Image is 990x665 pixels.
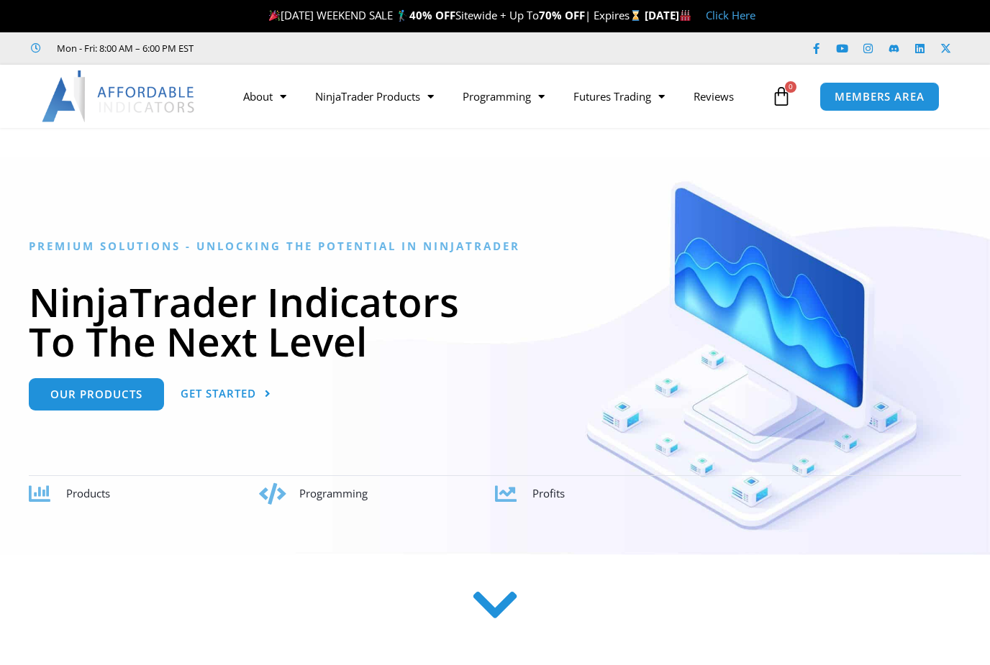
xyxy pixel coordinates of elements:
a: About [229,80,301,113]
span: 0 [785,81,796,93]
nav: Menu [229,80,768,113]
span: Get Started [181,388,256,399]
a: Click Here [706,8,755,22]
a: MEMBERS AREA [819,82,940,111]
h6: Premium Solutions - Unlocking the Potential in NinjaTrader [29,239,961,253]
h1: NinjaTrader Indicators To The Next Level [29,282,961,361]
a: Reviews [679,80,748,113]
iframe: Customer reviews powered by Trustpilot [214,41,430,55]
img: LogoAI | Affordable Indicators – NinjaTrader [42,70,196,122]
a: Futures Trading [559,80,679,113]
a: Our Products [29,378,164,411]
img: 🏭 [680,10,691,21]
img: 🎉 [269,10,280,21]
a: Get Started [181,378,271,411]
img: ⌛ [630,10,641,21]
strong: 40% OFF [409,8,455,22]
span: Our Products [50,389,142,400]
a: NinjaTrader Products [301,80,448,113]
span: Products [66,486,110,500]
span: Mon - Fri: 8:00 AM – 6:00 PM EST [53,40,194,57]
a: Programming [448,80,559,113]
strong: [DATE] [645,8,691,22]
span: Programming [299,486,368,500]
span: Profits [532,486,565,500]
span: MEMBERS AREA [835,91,925,102]
strong: 70% OFF [539,8,585,22]
a: 0 [750,75,813,117]
span: [DATE] WEEKEND SALE 🏌️‍♂️ Sitewide + Up To | Expires [265,8,645,22]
